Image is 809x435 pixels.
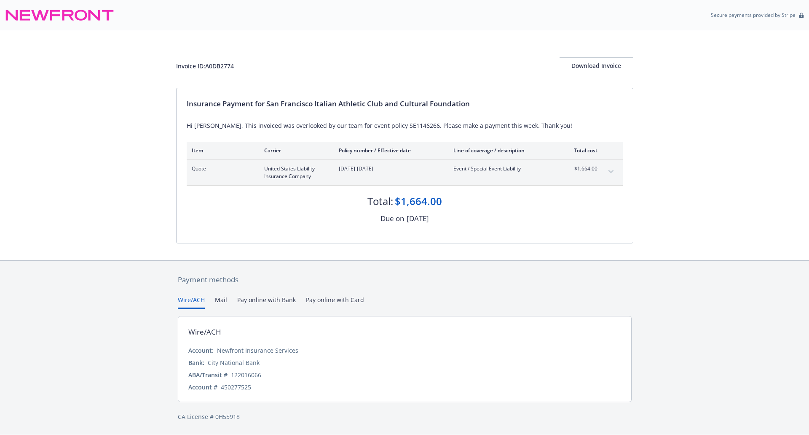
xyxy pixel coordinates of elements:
[188,327,221,338] div: Wire/ACH
[339,147,440,154] div: Policy number / Effective date
[604,165,618,178] button: expand content
[264,165,325,180] span: United States Liability Insurance Company
[566,147,597,154] div: Total cost
[560,57,633,74] button: Download Invoice
[208,358,260,367] div: City National Bank
[453,165,552,173] span: Event / Special Event Liability
[339,165,440,173] span: [DATE]-[DATE]
[192,147,251,154] div: Item
[237,295,296,309] button: Pay online with Bank
[192,165,251,173] span: Quote
[178,412,632,421] div: CA License # 0H55918
[178,274,632,285] div: Payment methods
[188,346,214,355] div: Account:
[188,383,217,392] div: Account #
[217,346,298,355] div: Newfront Insurance Services
[711,11,796,19] p: Secure payments provided by Stripe
[367,194,393,208] div: Total:
[188,370,228,379] div: ABA/Transit #
[380,213,404,224] div: Due on
[215,295,227,309] button: Mail
[395,194,442,208] div: $1,664.00
[231,370,261,379] div: 122016066
[187,160,623,185] div: QuoteUnited States Liability Insurance Company[DATE]-[DATE]Event / Special Event Liability$1,664....
[560,58,633,74] div: Download Invoice
[306,295,364,309] button: Pay online with Card
[407,213,429,224] div: [DATE]
[566,165,597,173] span: $1,664.00
[188,358,204,367] div: Bank:
[187,98,623,109] div: Insurance Payment for San Francisco Italian Athletic Club and Cultural Foundation
[453,147,552,154] div: Line of coverage / description
[221,383,251,392] div: 450277525
[178,295,205,309] button: Wire/ACH
[176,62,234,70] div: Invoice ID: A0DB2774
[264,147,325,154] div: Carrier
[187,121,623,130] div: Hi [PERSON_NAME], This invoiced was overlooked by our team for event policy SE1146266. Please mak...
